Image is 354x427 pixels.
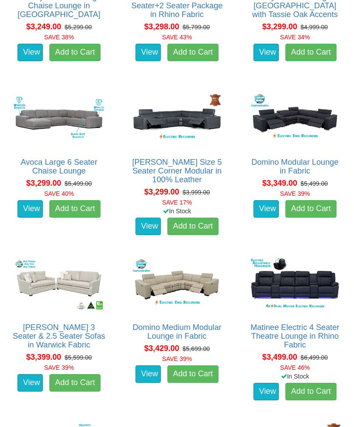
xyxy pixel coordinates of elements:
[17,44,43,61] a: View
[285,383,337,400] a: Add to Cart
[247,90,343,149] img: Domino Modular Lounge in Fabric
[167,218,219,235] a: Add to Cart
[183,189,210,196] del: $3,999.00
[65,24,92,31] del: $5,299.00
[162,199,192,206] font: SAVE 17%
[144,187,179,196] span: $3,299.00
[65,354,92,361] del: $5,599.00
[280,190,310,197] font: SAVE 39%
[183,345,210,352] del: $5,699.00
[44,364,74,371] font: SAVE 39%
[162,355,192,362] font: SAVE 39%
[132,323,221,340] a: Domino Medium Modular Lounge in Fabric
[123,207,231,215] div: In Stock
[280,34,310,41] font: SAVE 34%
[280,364,310,371] font: SAVE 46%
[144,22,179,31] span: $3,298.00
[44,190,74,197] font: SAVE 40%
[144,344,179,353] span: $3,429.00
[251,158,338,175] a: Domino Modular Lounge in Fabric
[129,90,225,149] img: Valencia King Size 5 Seater Corner Modular in 100% Leather
[11,90,107,149] img: Avoca Large 6 Seater Chaise Lounge
[11,256,107,315] img: Adele 3 Seater & 2.5 Seater Sofas in Warwick Fabric
[17,200,43,218] a: View
[167,44,219,61] a: Add to Cart
[65,180,92,187] del: $5,499.00
[17,374,43,392] a: View
[241,372,349,381] div: In Stock
[301,24,328,31] del: $4,999.00
[262,22,297,31] span: $3,299.00
[183,24,210,31] del: $5,799.00
[13,323,105,349] a: [PERSON_NAME] 3 Seater & 2.5 Seater Sofas in Warwick Fabric
[167,365,219,383] a: Add to Cart
[49,44,101,61] a: Add to Cart
[129,256,225,315] img: Domino Medium Modular Lounge in Fabric
[135,365,161,383] a: View
[247,256,343,315] img: Matinee Electric 4 Seater Theatre Lounge in Rhino Fabric
[162,34,192,41] font: SAVE 43%
[301,354,328,361] del: $6,499.00
[26,353,61,361] span: $3,399.00
[253,200,279,218] a: View
[49,374,101,392] a: Add to Cart
[26,179,61,187] span: $3,299.00
[253,383,279,400] a: View
[135,218,161,235] a: View
[253,44,279,61] a: View
[262,353,297,361] span: $3,499.00
[135,44,161,61] a: View
[285,44,337,61] a: Add to Cart
[262,179,297,187] span: $3,349.00
[21,158,97,175] a: Avoca Large 6 Seater Chaise Lounge
[26,22,61,31] span: $3,249.00
[44,34,74,41] font: SAVE 38%
[250,323,339,349] a: Matinee Electric 4 Seater Theatre Lounge in Rhino Fabric
[132,158,222,184] a: [PERSON_NAME] Size 5 Seater Corner Modular in 100% Leather
[285,200,337,218] a: Add to Cart
[301,180,328,187] del: $5,499.00
[49,200,101,218] a: Add to Cart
